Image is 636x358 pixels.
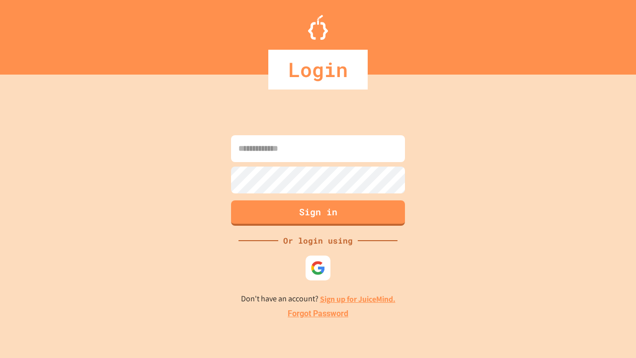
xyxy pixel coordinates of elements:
[268,50,368,89] div: Login
[308,15,328,40] img: Logo.svg
[241,293,396,305] p: Don't have an account?
[311,261,325,275] img: google-icon.svg
[278,235,358,247] div: Or login using
[320,294,396,304] a: Sign up for JuiceMind.
[288,308,348,320] a: Forgot Password
[231,200,405,226] button: Sign in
